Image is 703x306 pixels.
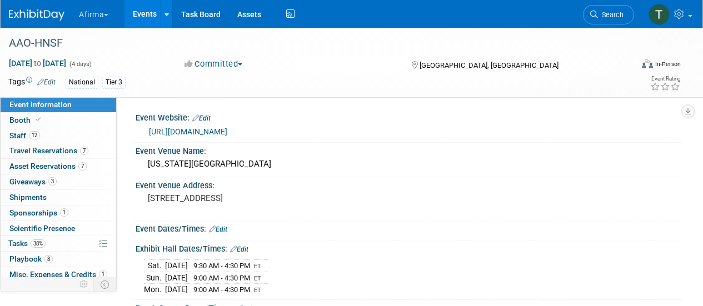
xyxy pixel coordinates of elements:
div: Event Dates/Times: [136,220,681,235]
span: 7 [78,162,87,170]
a: Edit [230,245,248,253]
span: 38% [31,239,46,248]
a: Edit [37,78,56,86]
span: to [32,59,43,68]
a: Asset Reservations7 [1,159,116,174]
span: (4 days) [68,61,92,68]
span: ET [254,263,261,270]
a: Booth [1,113,116,128]
span: ET [254,275,261,282]
a: Edit [192,114,211,122]
img: ExhibitDay [9,9,64,21]
a: Travel Reservations7 [1,143,116,158]
a: Staff12 [1,128,116,143]
span: Travel Reservations [9,146,88,155]
span: 1 [60,208,68,217]
a: Misc. Expenses & Credits1 [1,267,116,282]
span: Search [598,11,624,19]
a: Shipments [1,190,116,205]
span: 7 [80,147,88,155]
td: Mon. [144,284,165,295]
span: 9:30 AM - 4:30 PM [193,262,250,270]
span: Misc. Expenses & Credits [9,270,107,279]
img: Taylor Sebesta [649,4,670,25]
a: Giveaways3 [1,174,116,189]
span: [GEOGRAPHIC_DATA], [GEOGRAPHIC_DATA] [420,61,559,69]
td: [DATE] [165,284,188,295]
span: Staff [9,131,40,140]
span: Tasks [8,239,46,248]
span: [DATE] [DATE] [8,58,67,68]
span: Event Information [9,100,72,109]
span: Sponsorships [9,208,68,217]
i: Booth reservation complete [36,117,41,123]
div: Event Format [582,58,681,74]
a: Search [583,5,634,24]
div: Event Venue Name: [136,143,681,157]
div: Event Website: [136,109,681,124]
pre: [STREET_ADDRESS] [148,193,351,203]
span: 8 [44,255,53,263]
td: [DATE] [165,259,188,272]
div: Event Rating [650,76,680,82]
span: Scientific Presence [9,224,75,233]
td: Sat. [144,259,165,272]
a: Playbook8 [1,252,116,267]
div: [US_STATE][GEOGRAPHIC_DATA] [144,155,672,173]
div: Event Venue Address: [136,177,681,191]
span: Giveaways [9,177,57,186]
a: Sponsorships1 [1,205,116,220]
td: [DATE] [165,272,188,284]
a: Tasks38% [1,236,116,251]
span: 9:00 AM - 4:30 PM [193,285,250,294]
td: Tags [8,76,56,89]
span: 3 [48,177,57,185]
div: National [66,77,98,88]
span: Playbook [9,254,53,263]
a: Event Information [1,97,116,112]
span: Booth [9,116,43,124]
div: AAO-HNSF [5,33,624,53]
span: Asset Reservations [9,162,87,170]
div: In-Person [655,60,681,68]
span: Shipments [9,193,47,202]
td: Personalize Event Tab Strip [74,277,94,292]
img: Format-Inperson.png [642,59,653,68]
span: 12 [29,131,40,139]
div: Exhibit Hall Dates/Times: [136,240,681,255]
span: 1 [99,270,107,278]
a: [URL][DOMAIN_NAME] [149,127,227,136]
td: Toggle Event Tabs [94,277,117,292]
button: Committed [181,58,247,70]
div: Tier 3 [102,77,126,88]
span: 9:00 AM - 4:30 PM [193,274,250,282]
span: ET [254,287,261,294]
a: Edit [209,225,227,233]
td: Sun. [144,272,165,284]
a: Scientific Presence [1,221,116,236]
